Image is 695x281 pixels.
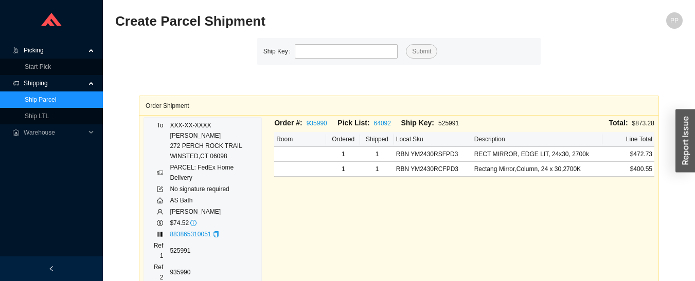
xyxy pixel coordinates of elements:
[190,220,197,226] span: info-circle
[148,120,169,162] td: To
[169,195,257,206] td: AS Bath
[602,147,654,162] td: $472.73
[307,120,327,127] a: 935990
[169,183,257,195] td: No signature required
[169,162,257,183] td: PARCEL: FedEx Home Delivery
[609,119,628,127] span: Total:
[169,217,257,229] td: $74.52
[157,186,163,192] span: form
[337,119,369,127] span: Pick List:
[48,266,55,272] span: left
[472,132,602,147] th: Description
[24,124,85,141] span: Warehouse
[360,162,394,177] td: 1
[157,197,163,203] span: home
[157,209,163,215] span: user
[157,231,163,237] span: barcode
[474,149,600,159] div: RECT MIRROR, EDGE LIT, 24x30, 2700k
[169,240,257,261] td: 525991
[326,132,360,147] th: Ordered
[213,229,219,239] div: Copy
[602,162,654,177] td: $400.55
[394,132,472,147] th: Local Sku
[360,147,394,162] td: 1
[394,162,472,177] td: RBN YM2430RCFPD3
[157,220,163,226] span: dollar
[146,96,652,115] div: Order Shipment
[406,44,437,59] button: Submit
[169,206,257,217] td: [PERSON_NAME]
[326,162,360,177] td: 1
[263,44,295,59] label: Ship Key
[465,117,654,129] div: $873.28
[170,120,257,161] div: XXX-XX-XXXX [PERSON_NAME] 272 PERCH ROCK TRAIL WINSTED , CT 06098
[274,132,326,147] th: Room
[670,12,679,29] span: PP
[374,120,391,127] a: 64092
[394,147,472,162] td: RBN YM2430RSFPD3
[213,231,219,237] span: copy
[25,113,49,120] a: Ship LTL
[326,147,360,162] td: 1
[602,132,654,147] th: Line Total
[274,119,302,127] span: Order #:
[401,119,434,127] span: Ship Key:
[24,75,85,91] span: Shipping
[24,42,85,59] span: Picking
[25,63,51,70] a: Start Pick
[401,117,464,129] div: 525991
[115,12,541,30] h2: Create Parcel Shipment
[360,132,394,147] th: Shipped
[148,240,169,261] td: Ref 1
[25,96,56,103] a: Ship Parcel
[170,231,211,238] a: 883865310051
[474,164,600,174] div: Rectang Mirror,Column, 24 x 30,2700K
